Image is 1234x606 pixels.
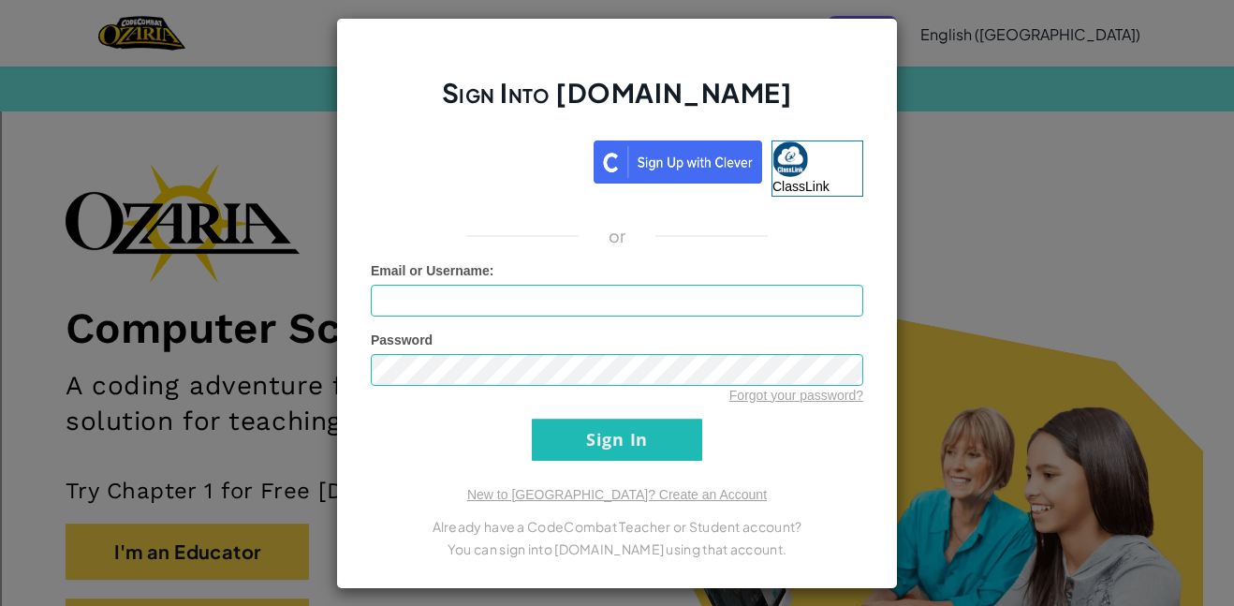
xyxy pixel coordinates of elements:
div: Options [7,75,1227,92]
label: : [371,261,494,280]
input: Sign In [532,419,702,461]
div: Sign out [7,92,1227,109]
img: clever_sso_button@2x.png [594,140,762,184]
h2: Sign Into [DOMAIN_NAME] [371,75,863,129]
span: ClassLink [772,179,830,194]
a: Forgot your password? [729,388,863,403]
a: New to [GEOGRAPHIC_DATA]? Create an Account [467,487,767,502]
iframe: Sign in with Google Button [361,139,594,180]
div: Rename [7,109,1227,126]
span: Password [371,333,433,347]
div: Sort New > Old [7,24,1227,41]
div: Move To ... [7,41,1227,58]
div: Delete [7,58,1227,75]
p: Already have a CodeCombat Teacher or Student account? [371,515,863,538]
div: Sort A > Z [7,7,1227,24]
div: Move To ... [7,126,1227,142]
p: or [609,225,626,247]
span: Email or Username [371,263,490,278]
img: classlink-logo-small.png [772,141,808,177]
p: You can sign into [DOMAIN_NAME] using that account. [371,538,863,560]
